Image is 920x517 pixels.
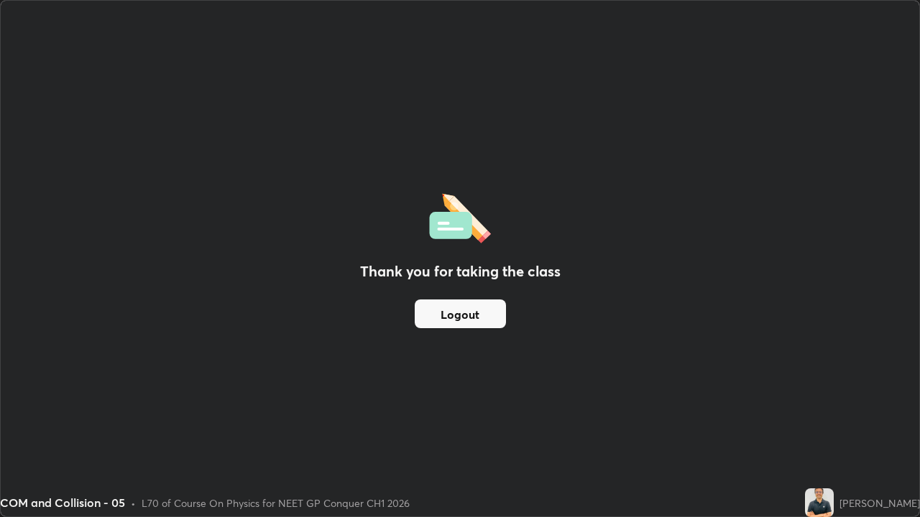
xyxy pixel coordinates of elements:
[839,495,920,511] div: [PERSON_NAME]
[429,189,491,243] img: offlineFeedback.1438e8b3.svg
[805,488,834,517] img: 37e60c5521b4440f9277884af4c92300.jpg
[360,261,561,282] h2: Thank you for taking the class
[131,495,136,511] div: •
[142,495,410,511] div: L70 of Course On Physics for NEET GP Conquer CH1 2026
[415,299,506,328] button: Logout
